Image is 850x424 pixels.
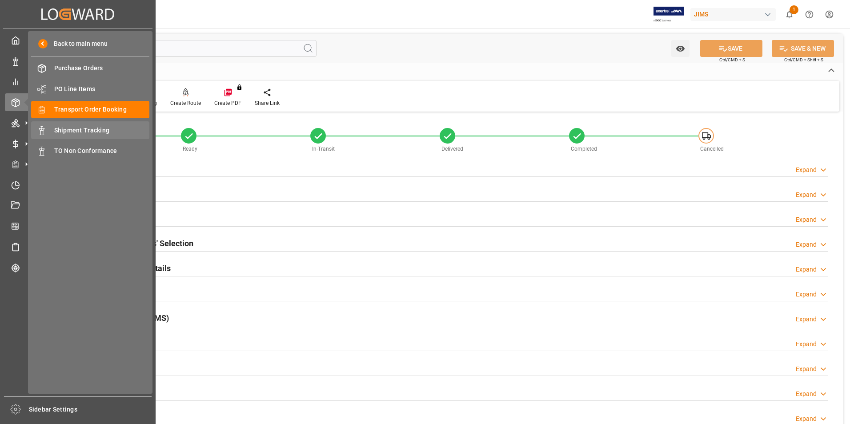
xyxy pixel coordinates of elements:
button: Help Center [799,4,819,24]
span: Back to main menu [48,39,108,48]
a: My Reports [5,73,151,90]
a: Data Management [5,52,151,69]
div: JIMS [690,8,776,21]
span: Transport Order Booking [54,105,150,114]
span: 1 [790,5,798,14]
div: Expand [796,165,817,175]
span: In-Transit [312,146,335,152]
span: Ready [183,146,197,152]
a: TO Non Conformance [31,142,149,160]
div: Expand [796,190,817,200]
a: Purchase Orders [31,60,149,77]
div: Expand [796,215,817,224]
a: Timeslot Management V2 [5,176,151,193]
a: My Cockpit [5,32,151,49]
div: Share Link [255,99,280,107]
a: Document Management [5,197,151,214]
a: Tracking Shipment [5,259,151,276]
span: PO Line Items [54,84,150,94]
span: TO Non Conformance [54,146,150,156]
div: Create Route [170,99,201,107]
span: Ctrl/CMD + S [719,56,745,63]
div: Expand [796,315,817,324]
span: Ctrl/CMD + Shift + S [784,56,823,63]
div: Expand [796,340,817,349]
span: Cancelled [700,146,724,152]
a: Sailing Schedules [5,238,151,256]
button: SAVE [700,40,762,57]
div: Expand [796,240,817,249]
div: Expand [796,389,817,399]
a: Transport Order Booking [31,101,149,118]
a: Shipment Tracking [31,121,149,139]
div: Expand [796,290,817,299]
a: PO Line Items [31,80,149,97]
button: SAVE & NEW [772,40,834,57]
a: CO2 Calculator [5,217,151,235]
button: JIMS [690,6,779,23]
span: Shipment Tracking [54,126,150,135]
span: Purchase Orders [54,64,150,73]
span: Sidebar Settings [29,405,152,414]
button: show 1 new notifications [779,4,799,24]
input: Search Fields [41,40,317,57]
span: Delivered [441,146,463,152]
img: Exertis%20JAM%20-%20Email%20Logo.jpg_1722504956.jpg [654,7,684,22]
div: Expand [796,414,817,424]
span: Completed [571,146,597,152]
button: open menu [671,40,690,57]
div: Expand [796,364,817,374]
div: Expand [796,265,817,274]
